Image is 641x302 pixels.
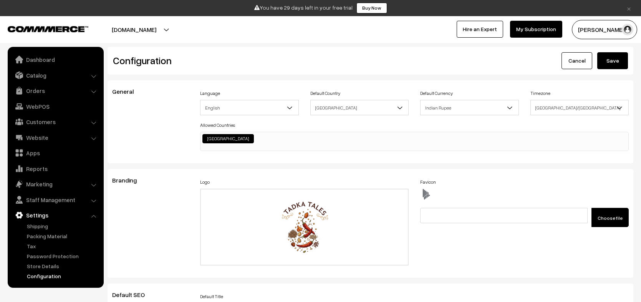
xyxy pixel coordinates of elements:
[25,252,101,260] a: Password Protection
[25,242,101,250] a: Tax
[598,215,623,221] span: Choose file
[85,20,183,39] button: [DOMAIN_NAME]
[622,24,633,35] img: user
[10,115,101,129] a: Customers
[25,272,101,280] a: Configuration
[8,26,88,32] img: COMMMERCE
[10,177,101,191] a: Marketing
[310,90,340,97] label: Default Country
[113,55,365,66] h2: Configuration
[3,3,638,13] div: You have 29 days left in your free trial
[112,176,146,184] span: Branding
[311,101,408,114] span: India
[530,100,629,115] span: Asia/Kolkata
[200,101,298,114] span: English
[200,100,298,115] span: English
[457,21,503,38] a: Hire an Expert
[200,90,220,97] label: Language
[420,189,432,200] img: favicon.ico
[200,122,235,129] label: Allowed Countries
[112,291,154,299] span: Default SEO
[10,162,101,176] a: Reports
[200,179,210,186] label: Logo
[531,101,628,114] span: Asia/Kolkata
[10,84,101,98] a: Orders
[8,24,75,33] a: COMMMERCE
[510,21,562,38] a: My Subscription
[10,208,101,222] a: Settings
[624,3,634,13] a: ×
[421,101,518,114] span: Indian Rupee
[10,146,101,160] a: Apps
[25,232,101,240] a: Packing Material
[202,134,254,143] li: India
[420,90,453,97] label: Default Currency
[530,90,550,97] label: Timezone
[420,179,436,186] label: Favicon
[10,131,101,144] a: Website
[561,52,592,69] a: Cancel
[597,52,628,69] button: Save
[112,88,143,95] span: General
[356,3,387,13] a: Buy Now
[25,262,101,270] a: Store Details
[10,53,101,66] a: Dashboard
[10,68,101,82] a: Catalog
[572,20,637,39] button: [PERSON_NAME]
[10,100,101,113] a: WebPOS
[25,222,101,230] a: Shipping
[420,100,518,115] span: Indian Rupee
[10,193,101,207] a: Staff Management
[310,100,409,115] span: India
[200,293,223,300] label: Default Title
